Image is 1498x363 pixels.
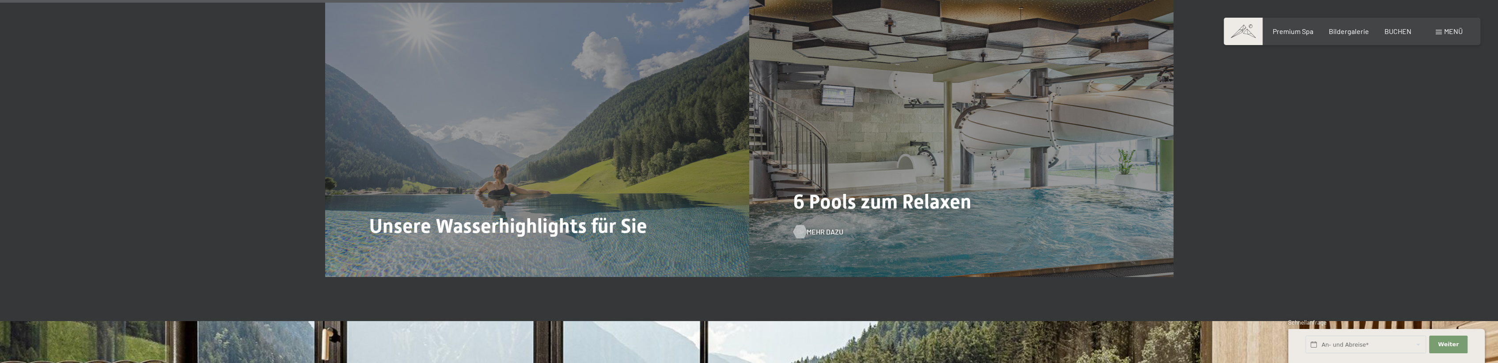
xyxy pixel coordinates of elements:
a: Premium Spa [1272,27,1313,35]
span: Schnellanfrage [1288,319,1327,326]
button: Weiter [1429,336,1467,354]
span: Weiter [1438,340,1459,348]
a: Bildergalerie [1329,27,1369,35]
a: BUCHEN [1384,27,1411,35]
span: Menü [1444,27,1463,35]
span: Mehr dazu [807,227,843,237]
span: Unsere Wasserhighlights für Sie [369,214,647,238]
span: 6 Pools zum Relaxen [793,190,971,213]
